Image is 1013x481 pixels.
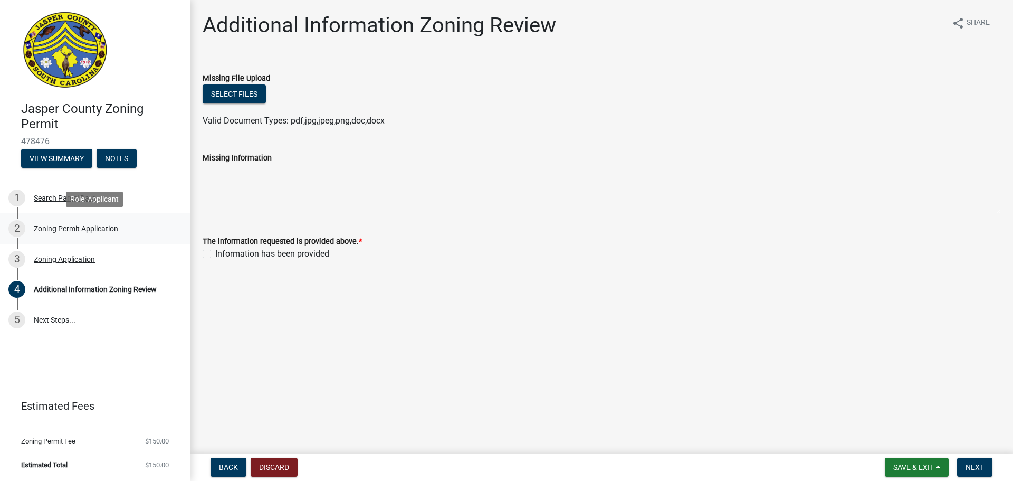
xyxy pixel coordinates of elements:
h4: Jasper County Zoning Permit [21,101,181,132]
div: 5 [8,312,25,328]
div: 3 [8,251,25,268]
div: 4 [8,281,25,298]
div: Search Parcel Data [34,194,96,202]
label: The information requested is provided above. [203,238,362,246]
span: $150.00 [145,438,169,445]
wm-modal-confirm: Notes [97,155,137,163]
button: Back [211,458,246,477]
label: Missing Information [203,155,272,162]
div: Zoning Application [34,256,95,263]
button: Notes [97,149,137,168]
button: Select files [203,84,266,103]
label: Missing File Upload [203,75,270,82]
button: Save & Exit [885,458,949,477]
span: Valid Document Types: pdf,jpg,jpeg,png,doc,docx [203,116,385,126]
button: View Summary [21,149,92,168]
wm-modal-confirm: Summary [21,155,92,163]
a: Estimated Fees [8,395,173,417]
div: Zoning Permit Application [34,225,118,232]
i: share [952,17,964,30]
div: 1 [8,190,25,206]
span: Save & Exit [893,463,934,471]
span: Back [219,463,238,471]
span: $150.00 [145,461,169,468]
span: Next [966,463,984,471]
img: Jasper County, South Carolina [21,11,109,90]
label: Information has been provided [215,248,329,260]
h1: Additional Information Zoning Review [203,13,556,38]
button: Next [957,458,992,477]
div: Role: Applicant [66,192,123,207]
button: Discard [251,458,298,477]
span: Share [967,17,990,30]
div: 2 [8,220,25,237]
span: 478476 [21,136,169,146]
span: Estimated Total [21,461,68,468]
button: shareShare [943,13,998,33]
div: Additional Information Zoning Review [34,286,157,293]
span: Zoning Permit Fee [21,438,75,445]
